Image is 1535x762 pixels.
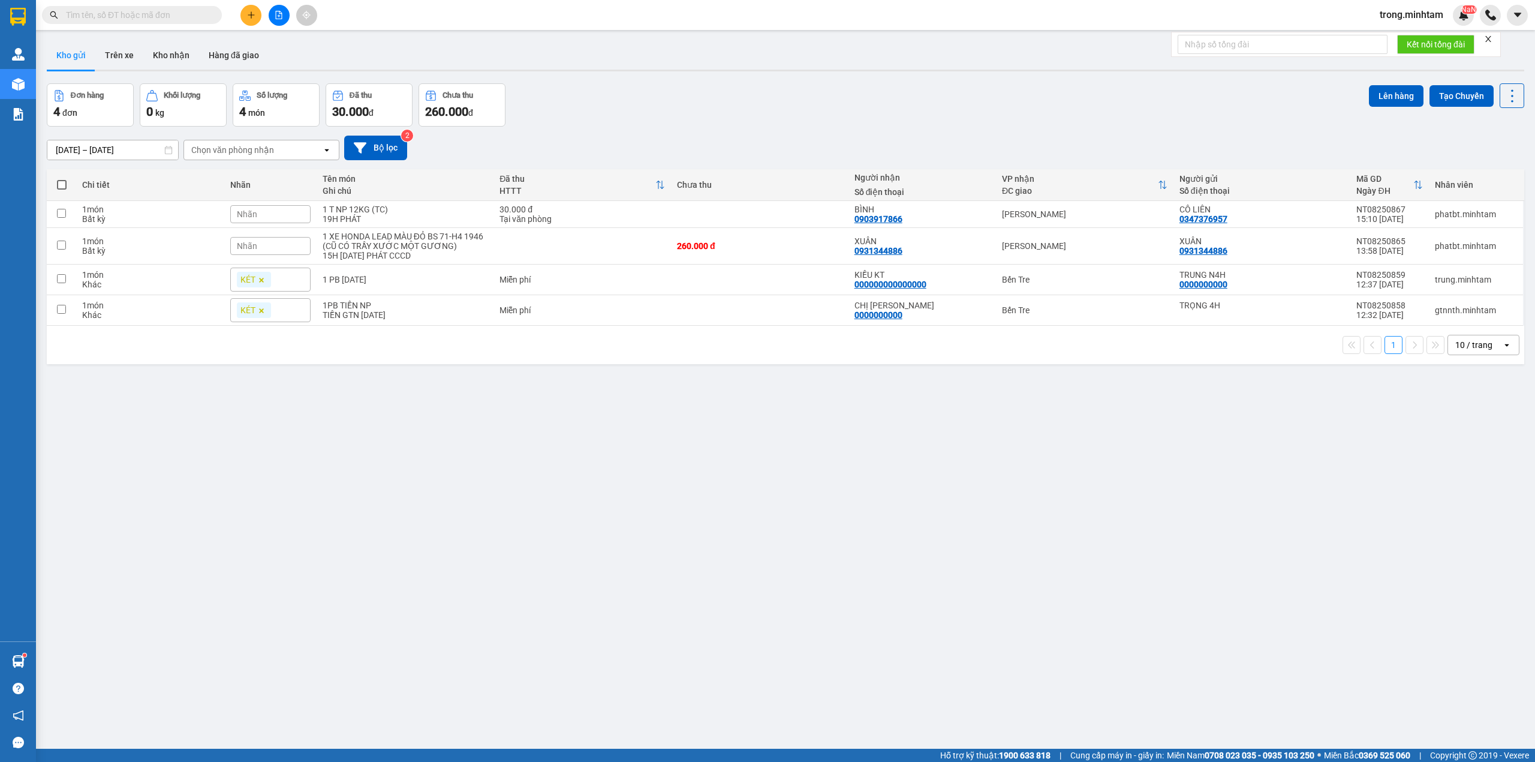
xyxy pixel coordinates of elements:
span: KÉT [240,274,255,285]
div: 1 món [82,301,218,310]
div: 0000000000 [1179,280,1227,289]
span: Kết nối tổng đài [1407,38,1465,51]
div: Đã thu [499,174,655,184]
div: 000000000000000 [854,280,926,289]
th: Toggle SortBy [1350,169,1429,201]
span: | [1419,749,1421,762]
span: 30.000 [332,104,369,119]
div: phatbt.minhtam [1435,241,1517,251]
div: Miễn phí [499,275,665,284]
div: Bất kỳ [82,246,218,256]
button: 1 [1384,336,1402,354]
button: Kết nối tổng đài [1397,35,1474,54]
span: file-add [275,11,283,19]
span: đơn [62,108,77,118]
div: gtnnth.minhtam [1435,305,1517,315]
div: 1 món [82,270,218,280]
strong: 0369 525 060 [1359,751,1410,760]
div: 1 XE HONDA LEAD MÀU ĐỎ BS 71-H4 1946 (CŨ CÓ TRẦY XƯỚC MỘT GƯƠNG) [323,232,488,251]
div: TRUNG N4H [1179,270,1345,280]
div: KIỀU KT [854,270,990,280]
div: NT08250865 [1356,236,1423,246]
button: Số lượng4món [233,83,320,127]
button: Đơn hàng4đơn [47,83,134,127]
span: Nhãn [237,241,257,251]
button: Trên xe [95,41,143,70]
span: Nhãn [237,209,257,219]
span: close [1484,35,1492,43]
div: TRỌNG 4H [1179,301,1345,310]
div: CÔ LIÊN [1179,205,1345,214]
div: Tên món [323,174,488,184]
span: Hỗ trợ kỹ thuật: [940,749,1051,762]
div: Nhãn [230,180,311,190]
button: aim [296,5,317,26]
span: kg [155,108,164,118]
span: message [13,737,24,748]
div: Chi tiết [82,180,218,190]
div: NT08250859 [1356,270,1423,280]
div: XUÂN [854,236,990,246]
div: [PERSON_NAME] [1002,209,1167,219]
div: XUÂN [1179,236,1345,246]
div: Số điện thoại [854,187,990,197]
div: Chưa thu [677,180,842,190]
div: 1 T NP 12KG (TC) [323,205,488,214]
img: warehouse-icon [12,78,25,91]
svg: open [1502,340,1512,350]
span: 260.000 [425,104,468,119]
span: aim [302,11,311,19]
img: phone-icon [1485,10,1496,20]
span: KÉT [240,305,255,316]
span: Miền Nam [1167,749,1314,762]
span: caret-down [1512,10,1523,20]
div: 10 / trang [1455,339,1492,351]
div: Chọn văn phòng nhận [191,144,274,156]
div: Miễn phí [499,305,665,315]
span: 4 [53,104,60,119]
div: NT08250867 [1356,205,1423,214]
input: Select a date range. [47,140,178,160]
div: 13:58 [DATE] [1356,246,1423,256]
img: warehouse-icon [12,655,25,668]
div: Ngày ĐH [1356,186,1413,196]
div: 1 món [82,236,218,246]
div: phatbt.minhtam [1435,209,1517,219]
button: Hàng đã giao [199,41,269,70]
strong: 1900 633 818 [999,751,1051,760]
div: 12:32 [DATE] [1356,310,1423,320]
div: Ghi chú [323,186,488,196]
div: 15H 13/8/25 PHÁT CCCD [323,251,488,260]
div: HTTT [499,186,655,196]
div: 15:10 [DATE] [1356,214,1423,224]
button: file-add [269,5,290,26]
div: 0000000000 [854,310,902,320]
input: Tìm tên, số ĐT hoặc mã đơn [66,8,207,22]
button: Chưa thu260.000đ [419,83,505,127]
div: Bến Tre [1002,275,1167,284]
button: Bộ lọc [344,136,407,160]
div: Tại văn phòng [499,214,665,224]
th: Toggle SortBy [996,169,1173,201]
button: Kho gửi [47,41,95,70]
button: caret-down [1507,5,1528,26]
img: icon-new-feature [1458,10,1469,20]
button: Tạo Chuyến [1429,85,1494,107]
button: Khối lượng0kg [140,83,227,127]
span: search [50,11,58,19]
span: question-circle [13,683,24,694]
div: Bến Tre [1002,305,1167,315]
div: Số điện thoại [1179,186,1345,196]
button: plus [240,5,261,26]
div: TIỀN GTN NGÀY 12/08/2025 [323,310,488,320]
input: Nhập số tổng đài [1178,35,1387,54]
svg: open [322,145,332,155]
span: 0 [146,104,153,119]
div: 1 PB THG 12/08/2025 [323,275,488,284]
div: Khác [82,280,218,289]
div: 1 món [82,205,218,214]
div: 0903917866 [854,214,902,224]
div: 0347376957 [1179,214,1227,224]
span: đ [468,108,473,118]
div: Đã thu [350,91,372,100]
